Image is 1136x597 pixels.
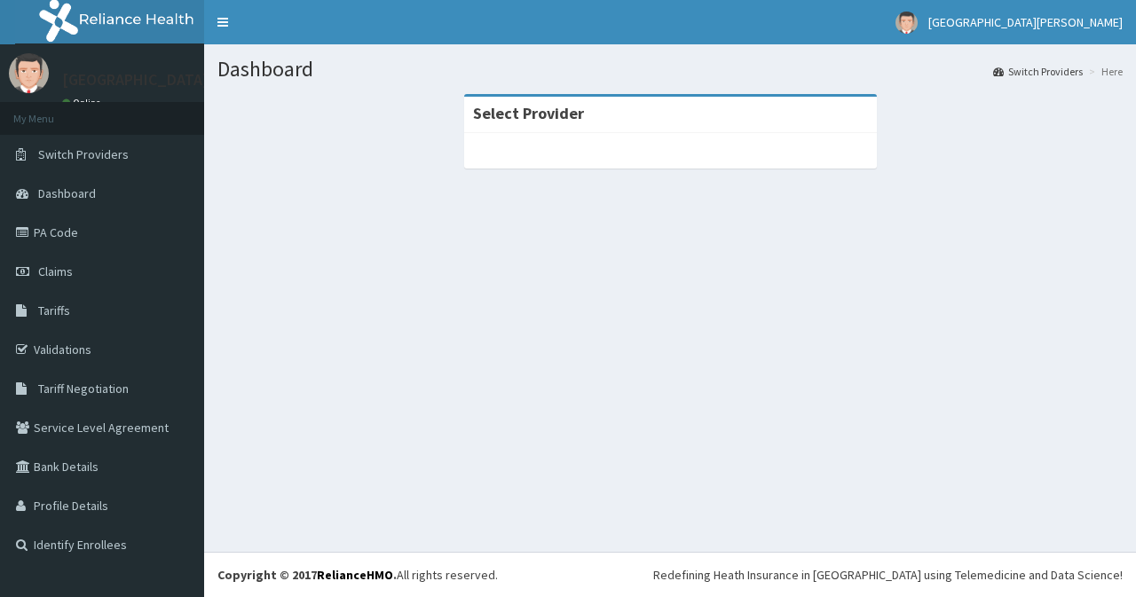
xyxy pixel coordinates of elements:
strong: Copyright © 2017 . [217,567,397,583]
img: User Image [9,53,49,93]
div: Redefining Heath Insurance in [GEOGRAPHIC_DATA] using Telemedicine and Data Science! [653,566,1123,584]
li: Here [1085,64,1123,79]
p: [GEOGRAPHIC_DATA][PERSON_NAME] [62,72,325,88]
span: Switch Providers [38,146,129,162]
span: Tariffs [38,302,70,318]
a: Online [62,97,105,109]
a: RelianceHMO [317,567,393,583]
footer: All rights reserved. [204,552,1136,597]
span: Tariff Negotiation [38,381,129,397]
a: Switch Providers [993,64,1083,79]
span: Dashboard [38,185,96,201]
strong: Select Provider [473,103,584,123]
span: Claims [38,263,73,279]
img: User Image [895,12,918,34]
h1: Dashboard [217,58,1123,81]
span: [GEOGRAPHIC_DATA][PERSON_NAME] [928,14,1123,30]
